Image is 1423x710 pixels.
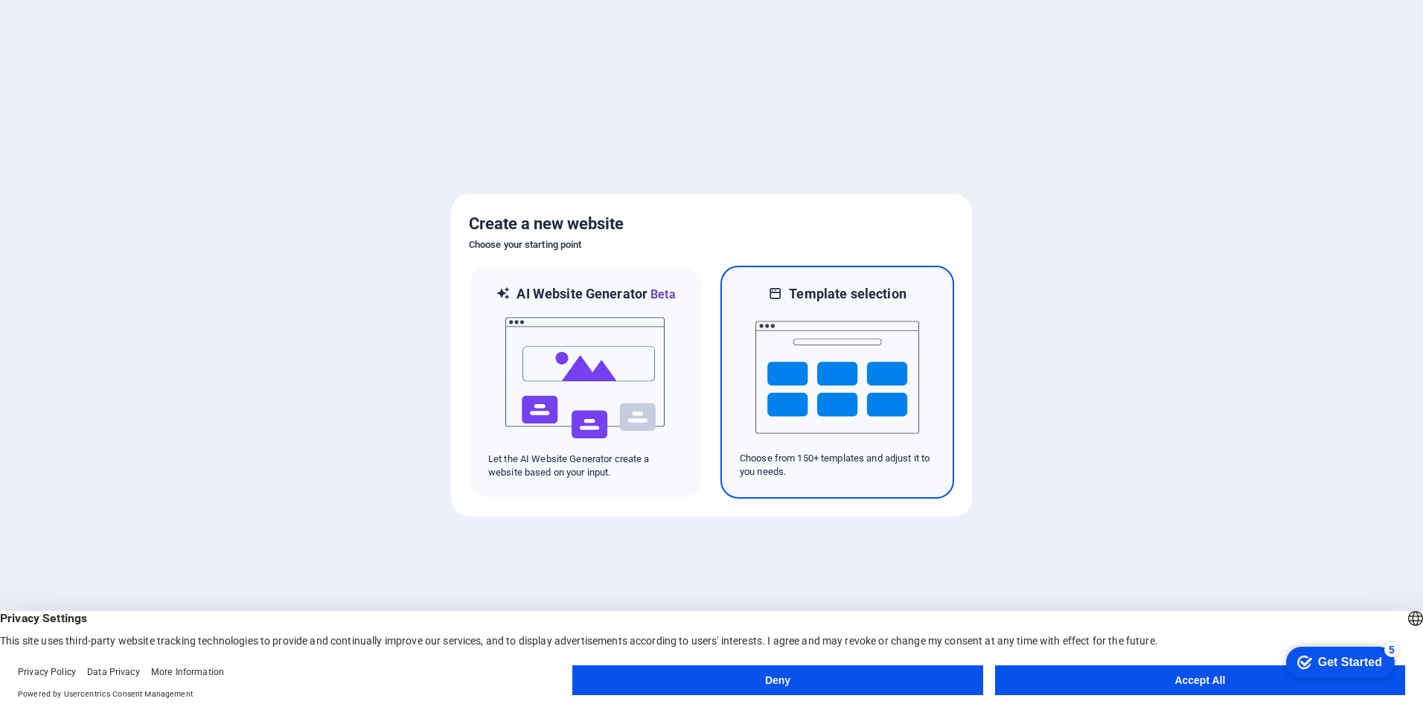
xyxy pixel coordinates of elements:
[469,236,954,254] h6: Choose your starting point
[469,266,703,499] div: AI Website GeneratorBetaaiLet the AI Website Generator create a website based on your input.
[44,16,108,30] div: Get Started
[469,212,954,236] h5: Create a new website
[647,287,676,301] span: Beta
[517,285,675,304] h6: AI Website Generator
[504,304,668,452] img: ai
[740,452,935,479] p: Choose from 150+ templates and adjust it to you needs.
[488,452,683,479] p: Let the AI Website Generator create a website based on your input.
[720,266,954,499] div: Template selectionChoose from 150+ templates and adjust it to you needs.
[12,7,121,39] div: Get Started 5 items remaining, 0% complete
[110,3,125,18] div: 5
[789,285,906,303] h6: Template selection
